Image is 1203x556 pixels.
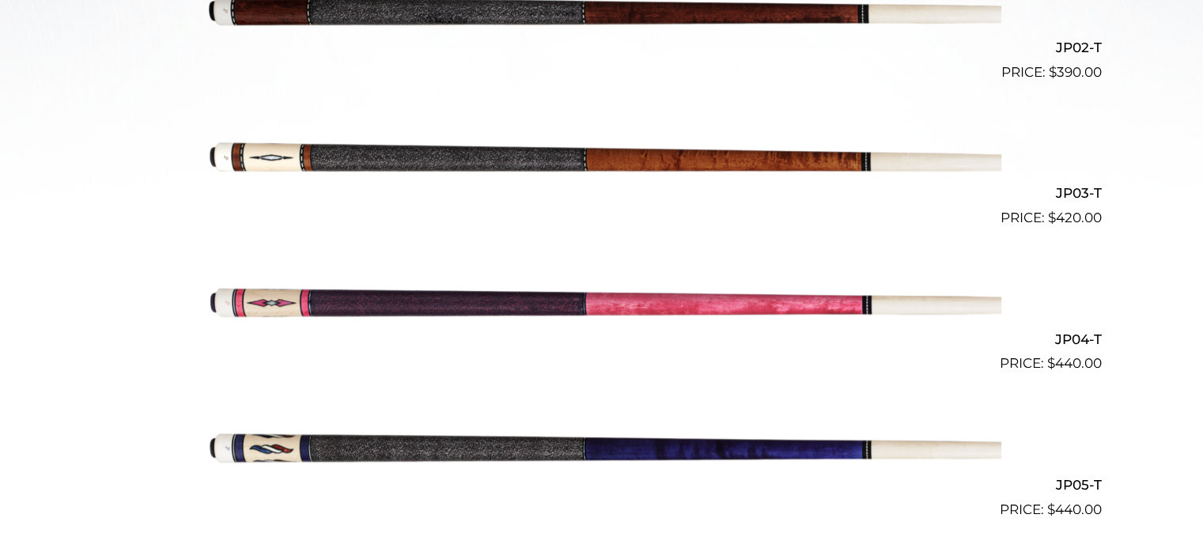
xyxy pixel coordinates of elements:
[202,380,1001,513] img: JP05-T
[102,235,1102,374] a: JP04-T $440.00
[102,32,1102,62] h2: JP02-T
[1048,210,1056,225] span: $
[102,89,1102,229] a: JP03-T $420.00
[1047,355,1055,371] span: $
[1047,355,1102,371] bdi: 440.00
[102,324,1102,354] h2: JP04-T
[1049,64,1057,80] span: $
[1047,501,1102,517] bdi: 440.00
[102,179,1102,208] h2: JP03-T
[1047,501,1055,517] span: $
[202,235,1001,368] img: JP04-T
[1048,210,1102,225] bdi: 420.00
[102,470,1102,499] h2: JP05-T
[202,89,1001,222] img: JP03-T
[1049,64,1102,80] bdi: 390.00
[102,380,1102,520] a: JP05-T $440.00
